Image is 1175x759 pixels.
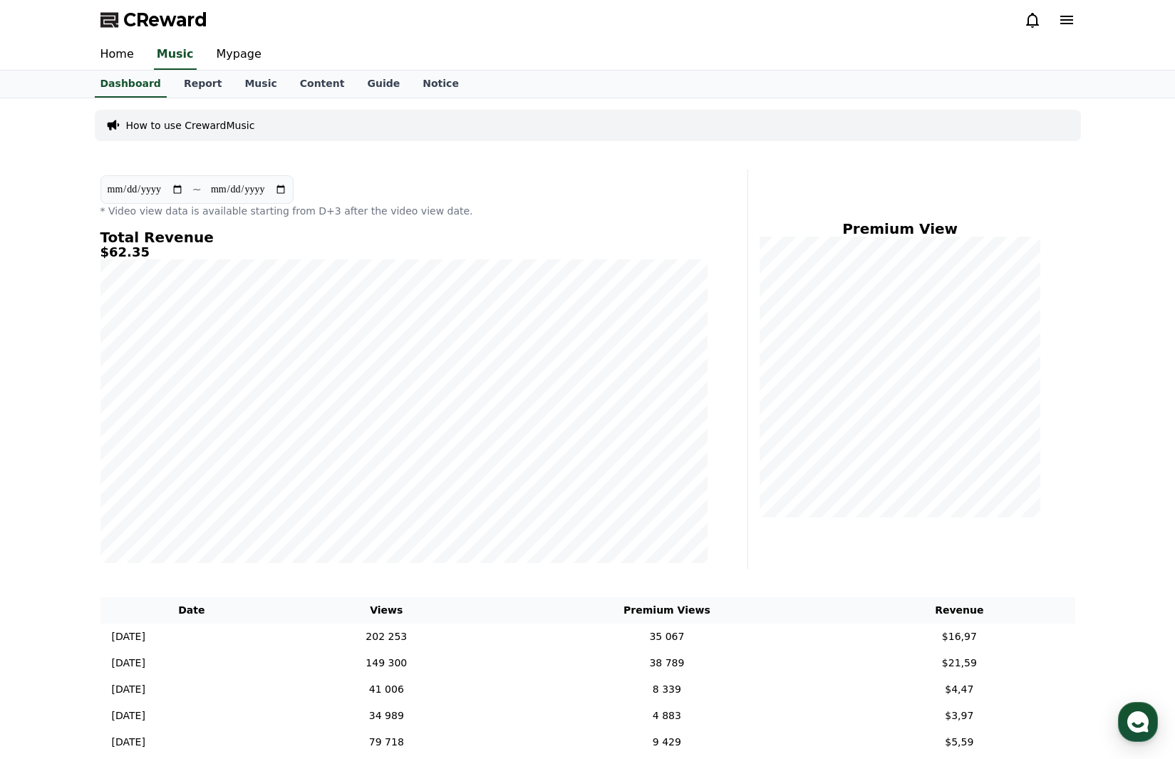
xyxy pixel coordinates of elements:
[112,629,145,644] p: [DATE]
[490,624,844,650] td: 35 067
[356,71,411,98] a: Guide
[112,735,145,750] p: [DATE]
[283,703,490,729] td: 34 989
[112,682,145,697] p: [DATE]
[172,71,234,98] a: Report
[844,650,1075,676] td: $21,59
[233,71,288,98] a: Music
[844,703,1075,729] td: $3,97
[283,729,490,755] td: 79 718
[100,9,207,31] a: CReward
[112,656,145,671] p: [DATE]
[95,71,167,98] a: Dashboard
[760,221,1041,237] h4: Premium View
[100,204,708,218] p: * Video view data is available starting from D+3 after the video view date.
[490,729,844,755] td: 9 429
[89,40,145,70] a: Home
[411,71,470,98] a: Notice
[126,118,255,133] a: How to use CrewardMusic
[205,40,273,70] a: Mypage
[289,71,356,98] a: Content
[490,597,844,624] th: Premium Views
[844,729,1075,755] td: $5,59
[100,229,708,245] h4: Total Revenue
[844,624,1075,650] td: $16,97
[154,40,197,70] a: Music
[112,708,145,723] p: [DATE]
[490,703,844,729] td: 4 883
[283,597,490,624] th: Views
[123,9,207,31] span: CReward
[490,650,844,676] td: 38 789
[844,597,1075,624] th: Revenue
[283,676,490,703] td: 41 006
[100,597,284,624] th: Date
[192,181,202,198] p: ~
[100,245,708,259] h5: $62.35
[490,676,844,703] td: 8 339
[844,676,1075,703] td: $4,47
[283,650,490,676] td: 149 300
[283,624,490,650] td: 202 253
